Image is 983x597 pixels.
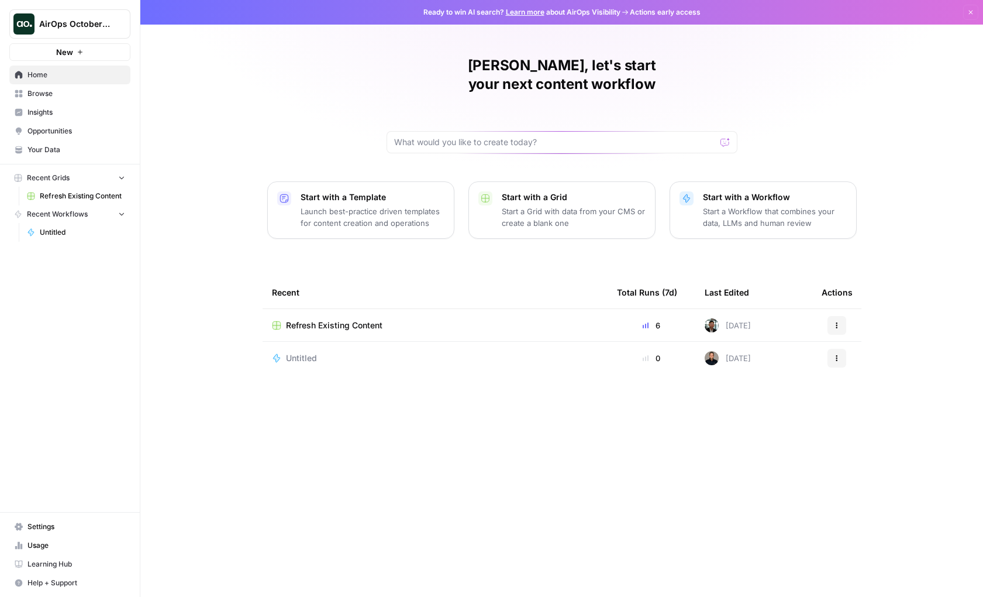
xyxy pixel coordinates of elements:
div: Recent [272,276,598,308]
span: Untitled [40,227,125,238]
input: What would you like to create today? [394,136,716,148]
span: Insights [27,107,125,118]
div: Total Runs (7d) [617,276,677,308]
p: Start with a Workflow [703,191,847,203]
div: [DATE] [705,351,751,365]
div: 0 [617,352,686,364]
a: Home [9,66,130,84]
button: Start with a TemplateLaunch best-practice driven templates for content creation and operations [267,181,454,239]
button: Recent Grids [9,169,130,187]
p: Start with a Template [301,191,444,203]
span: Untitled [286,352,317,364]
a: Settings [9,517,130,536]
a: Opportunities [9,122,130,140]
a: Refresh Existing Content [22,187,130,205]
span: Help + Support [27,578,125,588]
a: Untitled [22,223,130,242]
span: New [56,46,73,58]
img: jl6e1c6pmwjpfksdsq3vvwb8wd37 [705,318,719,332]
a: Usage [9,536,130,555]
button: Recent Workflows [9,205,130,223]
a: Insights [9,103,130,122]
a: Untitled [272,352,598,364]
span: Your Data [27,145,125,155]
div: 6 [617,320,686,331]
img: gakg5ozwg7i5ne5ujip7i34nl3nv [705,351,719,365]
button: New [9,43,130,61]
button: Start with a WorkflowStart a Workflow that combines your data, LLMs and human review [670,181,857,239]
a: Browse [9,84,130,103]
span: Learning Hub [27,559,125,569]
span: Recent Grids [27,173,70,183]
p: Start with a Grid [502,191,646,203]
span: Recent Workflows [27,209,88,219]
button: Workspace: AirOps October Cohort [9,9,130,39]
span: Opportunities [27,126,125,136]
a: Your Data [9,140,130,159]
img: AirOps October Cohort Logo [13,13,35,35]
div: Last Edited [705,276,749,308]
p: Start a Grid with data from your CMS or create a blank one [502,205,646,229]
a: Learning Hub [9,555,130,574]
button: Start with a GridStart a Grid with data from your CMS or create a blank one [468,181,656,239]
div: Actions [822,276,853,308]
p: Start a Workflow that combines your data, LLMs and human review [703,205,847,229]
a: Learn more [506,8,544,16]
p: Launch best-practice driven templates for content creation and operations [301,205,444,229]
a: Refresh Existing Content [272,320,598,331]
span: Refresh Existing Content [40,191,125,201]
span: AirOps October Cohort [39,18,110,30]
span: Actions early access [630,7,701,18]
span: Ready to win AI search? about AirOps Visibility [423,7,620,18]
span: Home [27,70,125,80]
span: Browse [27,88,125,99]
span: Settings [27,521,125,532]
h1: [PERSON_NAME], let's start your next content workflow [387,56,737,94]
span: Refresh Existing Content [286,320,382,331]
span: Usage [27,540,125,551]
div: [DATE] [705,318,751,332]
button: Help + Support [9,574,130,592]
